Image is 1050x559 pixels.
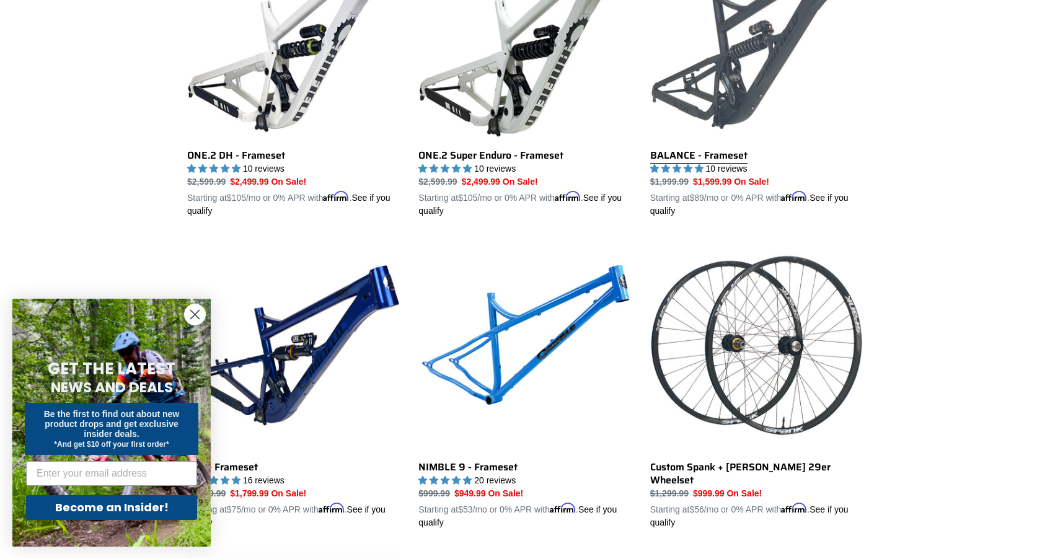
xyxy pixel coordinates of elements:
[54,440,169,449] span: *And get $10 off your first order*
[26,461,197,486] input: Enter your email address
[184,304,206,325] button: Close dialog
[51,377,173,397] span: NEWS AND DEALS
[26,495,197,520] button: Become an Insider!
[44,409,180,439] span: Be the first to find out about new product drops and get exclusive insider deals.
[48,358,175,380] span: GET THE LATEST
